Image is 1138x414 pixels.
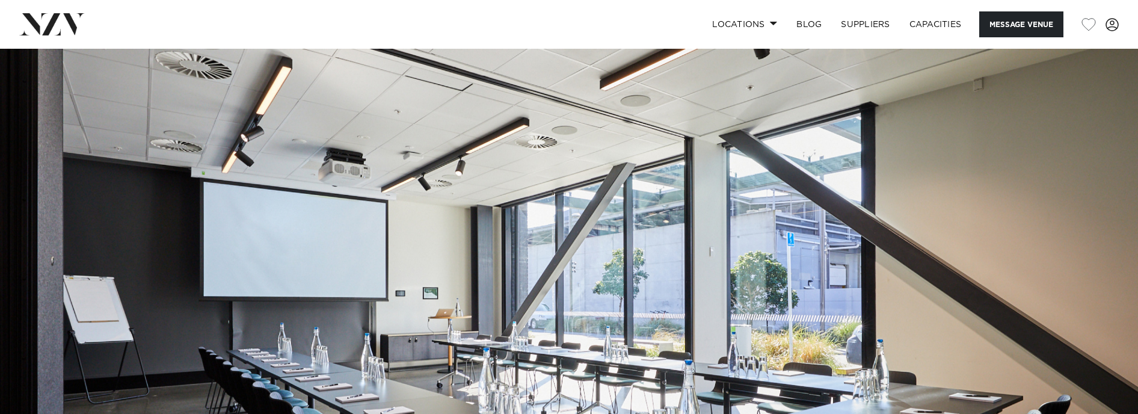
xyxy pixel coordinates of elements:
[979,11,1063,37] button: Message Venue
[787,11,831,37] a: BLOG
[703,11,787,37] a: Locations
[900,11,971,37] a: Capacities
[19,13,85,35] img: nzv-logo.png
[831,11,899,37] a: SUPPLIERS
